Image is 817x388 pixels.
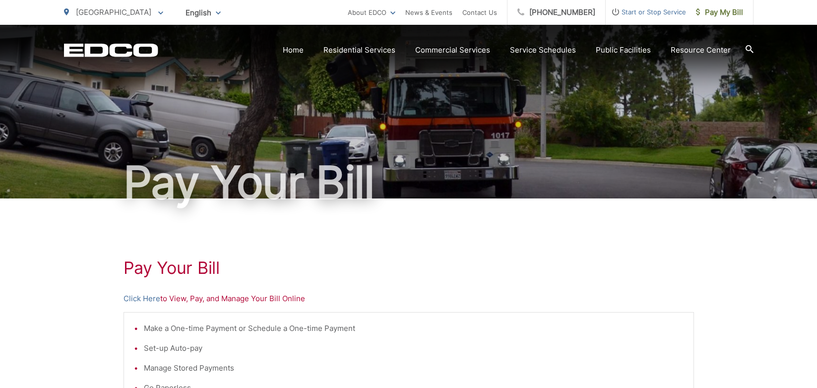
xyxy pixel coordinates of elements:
[144,323,684,334] li: Make a One-time Payment or Schedule a One-time Payment
[144,362,684,374] li: Manage Stored Payments
[462,6,497,18] a: Contact Us
[415,44,490,56] a: Commercial Services
[596,44,651,56] a: Public Facilities
[696,6,743,18] span: Pay My Bill
[144,342,684,354] li: Set-up Auto-pay
[76,7,151,17] span: [GEOGRAPHIC_DATA]
[510,44,576,56] a: Service Schedules
[348,6,395,18] a: About EDCO
[405,6,452,18] a: News & Events
[64,43,158,57] a: EDCD logo. Return to the homepage.
[124,258,694,278] h1: Pay Your Bill
[283,44,304,56] a: Home
[124,293,694,305] p: to View, Pay, and Manage Your Bill Online
[178,4,228,21] span: English
[64,158,754,207] h1: Pay Your Bill
[671,44,731,56] a: Resource Center
[124,293,160,305] a: Click Here
[323,44,395,56] a: Residential Services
